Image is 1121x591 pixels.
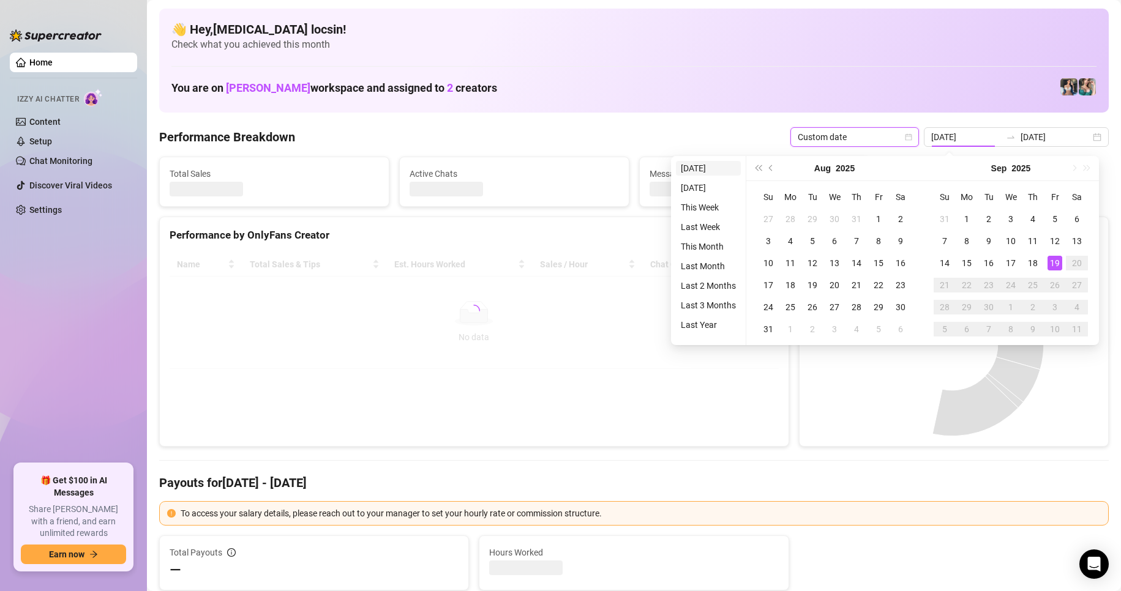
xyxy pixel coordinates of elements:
div: Performance by OnlyFans Creator [170,227,779,243]
a: Home [29,58,53,67]
span: Izzy AI Chatter [17,94,79,105]
a: Discover Viral Videos [29,180,112,190]
a: Chat Monitoring [29,156,92,166]
div: Open Intercom Messenger [1079,549,1109,579]
span: calendar [905,133,912,141]
span: Hours Worked [489,546,778,559]
h1: You are on workspace and assigned to creators [171,81,497,95]
a: Content [29,117,61,127]
input: End date [1021,130,1090,144]
div: To access your salary details, please reach out to your manager to set your hourly rate or commis... [181,507,1101,520]
img: Zaddy [1079,78,1096,95]
span: info-circle [227,548,236,557]
img: AI Chatter [84,89,103,106]
span: Active Chats [410,167,619,180]
span: 🎁 Get $100 in AI Messages [21,475,126,499]
span: Total Payouts [170,546,222,559]
span: 2 [447,81,453,94]
span: swap-right [1006,132,1016,142]
span: [PERSON_NAME] [226,81,310,94]
img: Katy [1060,78,1078,95]
span: to [1006,132,1016,142]
a: Settings [29,205,62,215]
button: Earn nowarrow-right [21,545,126,564]
span: Check what you achieved this month [171,38,1097,51]
h4: Performance Breakdown [159,128,295,146]
span: exclamation-circle [167,509,176,518]
img: logo-BBDzfeDw.svg [10,29,102,42]
span: Earn now [49,549,84,559]
span: arrow-right [89,550,98,559]
span: Total Sales [170,167,379,180]
span: loading [467,303,482,318]
span: Messages Sent [650,167,859,180]
span: Custom date [798,128,912,146]
h4: 👋 Hey, [MEDICAL_DATA] locsin ! [171,21,1097,38]
span: — [170,560,181,580]
h4: Payouts for [DATE] - [DATE] [159,474,1109,491]
a: Setup [29,136,52,146]
div: Sales by OnlyFans Creator [809,227,1098,243]
span: Share [PERSON_NAME] with a friend, and earn unlimited rewards [21,504,126,540]
input: Start date [931,130,1001,144]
